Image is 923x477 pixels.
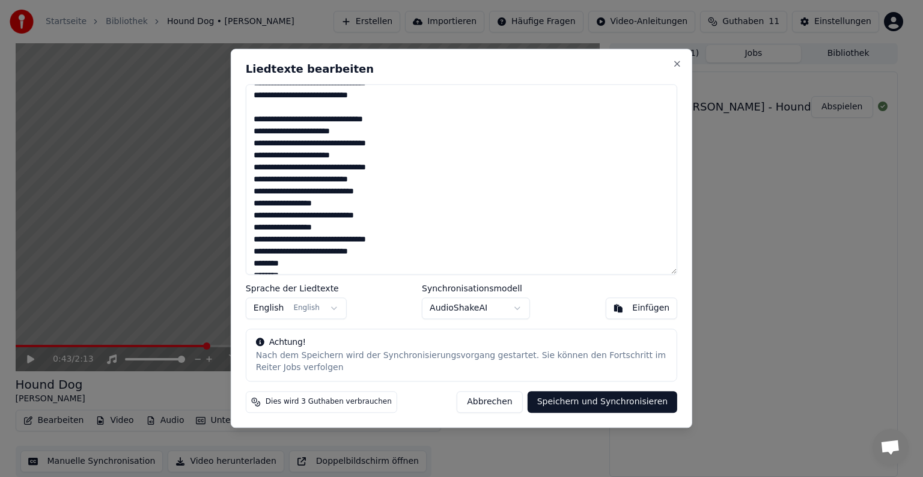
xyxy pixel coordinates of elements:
[266,398,392,407] span: Dies wird 3 Guthaben verbrauchen
[457,392,522,413] button: Abbrechen
[246,285,347,293] label: Sprache der Liedtexte
[632,303,669,315] div: Einfügen
[246,64,677,74] h2: Liedtexte bearbeiten
[422,285,530,293] label: Synchronisationsmodell
[256,337,667,349] div: Achtung!
[605,298,677,320] button: Einfügen
[528,392,678,413] button: Speichern und Synchronisieren
[256,350,667,374] div: Nach dem Speichern wird der Synchronisierungsvorgang gestartet. Sie können den Fortschritt im Rei...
